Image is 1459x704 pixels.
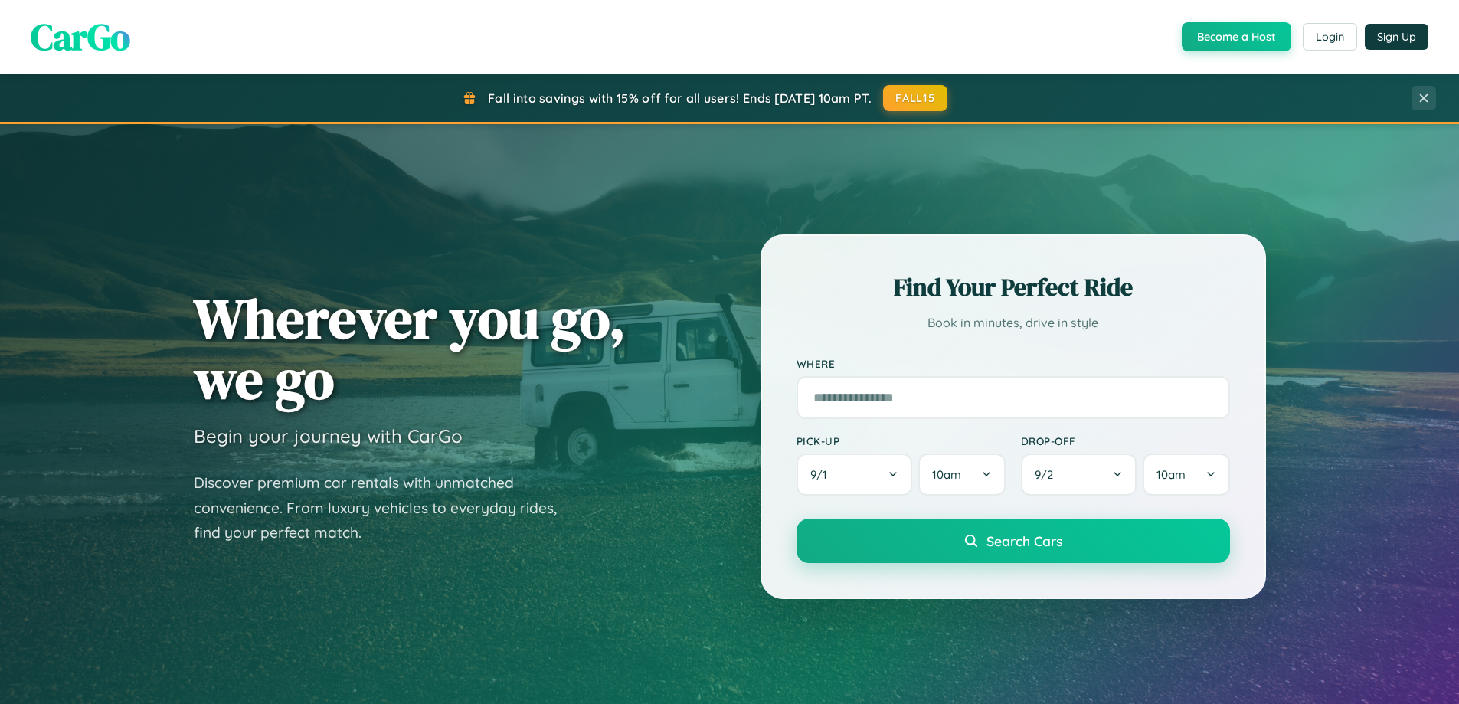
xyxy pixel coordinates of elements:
[797,454,913,496] button: 9/1
[1182,22,1291,51] button: Become a Host
[797,312,1230,334] p: Book in minutes, drive in style
[932,467,961,482] span: 10am
[488,90,872,106] span: Fall into savings with 15% off for all users! Ends [DATE] 10am PT.
[1143,454,1229,496] button: 10am
[1303,23,1357,51] button: Login
[1365,24,1428,50] button: Sign Up
[797,270,1230,304] h2: Find Your Perfect Ride
[797,434,1006,447] label: Pick-up
[31,11,130,62] span: CarGo
[797,357,1230,370] label: Where
[194,424,463,447] h3: Begin your journey with CarGo
[194,470,577,545] p: Discover premium car rentals with unmatched convenience. From luxury vehicles to everyday rides, ...
[918,454,1005,496] button: 10am
[797,519,1230,563] button: Search Cars
[1021,434,1230,447] label: Drop-off
[1035,467,1061,482] span: 9 / 2
[194,288,626,409] h1: Wherever you go, we go
[1021,454,1137,496] button: 9/2
[810,467,835,482] span: 9 / 1
[1156,467,1186,482] span: 10am
[883,85,947,111] button: FALL15
[986,532,1062,549] span: Search Cars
